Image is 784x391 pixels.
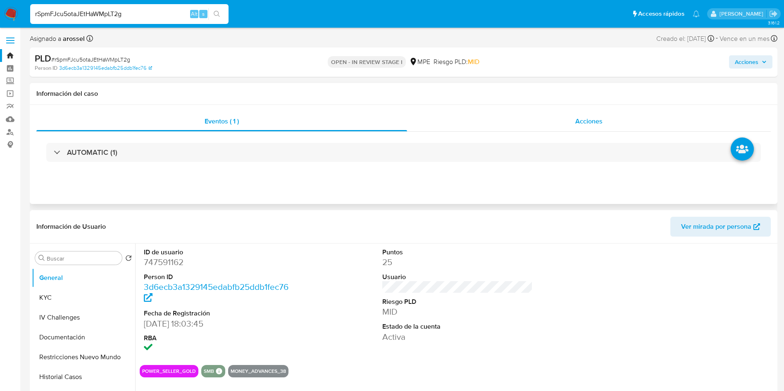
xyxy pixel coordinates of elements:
[47,255,119,262] input: Buscar
[32,327,135,347] button: Documentación
[32,288,135,308] button: KYC
[638,9,684,18] span: Accesos rápidos
[205,116,239,126] span: Eventos ( 1 )
[38,255,45,261] button: Buscar
[681,217,751,237] span: Ver mirada por persona
[670,217,771,237] button: Ver mirada por persona
[575,116,603,126] span: Acciones
[144,256,295,268] dd: 747591162
[208,8,225,20] button: search-icon
[191,10,198,18] span: Alt
[434,57,479,66] span: Riesgo PLD:
[409,57,430,66] div: MPE
[382,306,533,318] dd: MID
[382,331,533,343] dd: Activa
[125,255,132,264] button: Volver al orden por defecto
[35,64,57,72] b: Person ID
[36,223,106,231] h1: Información de Usuario
[32,347,135,367] button: Restricciones Nuevo Mundo
[729,55,772,69] button: Acciones
[769,9,778,18] a: Salir
[202,10,205,18] span: s
[144,334,295,343] dt: RBA
[382,248,533,257] dt: Puntos
[36,90,771,98] h1: Información del caso
[468,57,479,66] span: MID
[716,33,718,44] span: -
[382,273,533,282] dt: Usuario
[30,34,85,43] span: Asignado a
[144,309,295,318] dt: Fecha de Registración
[32,308,135,327] button: IV Challenges
[693,10,700,17] a: Notificaciones
[656,33,714,44] div: Creado el: [DATE]
[32,367,135,387] button: Historial Casos
[144,318,295,329] dd: [DATE] 18:03:45
[720,34,770,43] span: Vence en un mes
[144,248,295,257] dt: ID de usuario
[61,34,85,43] b: arossel
[382,256,533,268] dd: 25
[382,322,533,331] dt: Estado de la cuenta
[720,10,766,18] p: antonio.rossel@mercadolibre.com
[30,9,229,19] input: Buscar usuario o caso...
[67,148,117,157] h3: AUTOMATIC (1)
[382,297,533,306] dt: Riesgo PLD
[144,281,288,304] a: 3d6ecb3a1329145edabfb25ddb1fec76
[32,268,135,288] button: General
[35,52,51,65] b: PLD
[51,55,130,64] span: # rSpmFJcu5otaJEtHaWMpLT2g
[735,55,758,69] span: Acciones
[328,56,406,68] p: OPEN - IN REVIEW STAGE I
[46,143,761,162] div: AUTOMATIC (1)
[59,64,152,72] a: 3d6ecb3a1329145edabfb25ddb1fec76
[144,273,295,282] dt: Person ID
